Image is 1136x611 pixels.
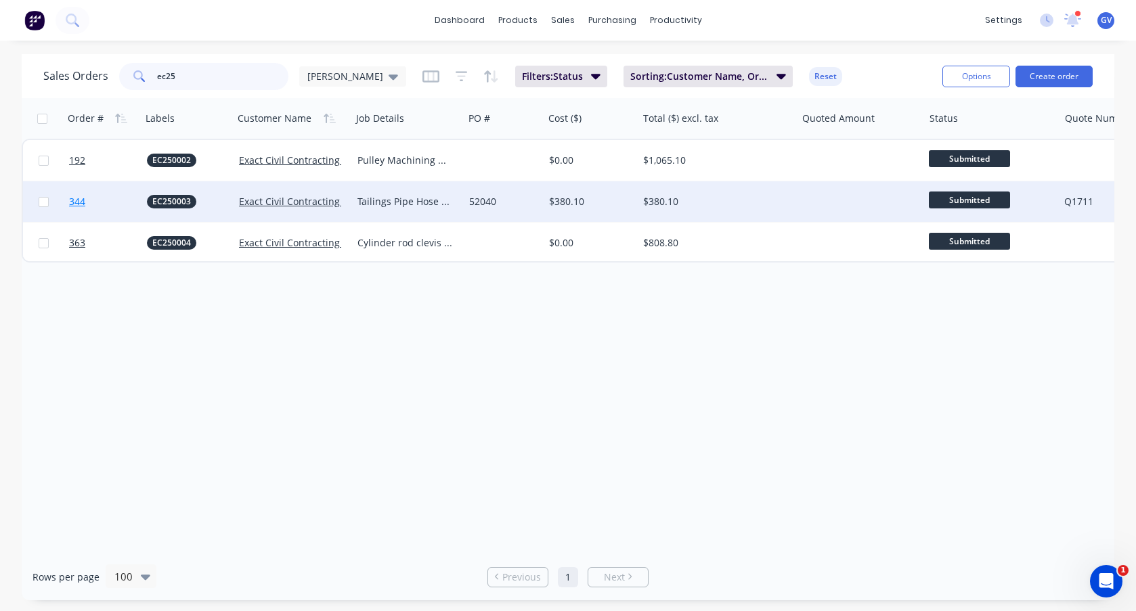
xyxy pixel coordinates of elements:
div: Cost ($) [548,112,582,125]
span: 344 [69,195,85,208]
a: Exact Civil Contracting Pty Ltd [239,195,373,208]
div: Customer Name [238,112,311,125]
button: Reset [809,67,842,86]
a: Page 1 is your current page [558,567,578,587]
div: Pulley Machining WK32 [357,154,454,167]
button: EC250002 [147,154,196,167]
div: $1,065.10 [643,154,784,167]
span: Sorting: Customer Name, Order # [630,70,768,83]
span: 1 [1118,565,1129,576]
span: Next [604,570,625,584]
img: Factory [24,10,45,30]
span: Rows per page [32,570,100,584]
div: $0.00 [549,154,628,167]
a: Exact Civil Contracting Pty Ltd [239,236,373,249]
button: EC250004 [147,236,196,250]
span: 363 [69,236,85,250]
span: Submitted [929,191,1010,208]
div: Order # [68,112,104,125]
div: Total ($) excl. tax [643,112,718,125]
div: 52040 [469,195,535,208]
span: EC250003 [152,195,191,208]
a: 192 [69,140,147,181]
span: Previous [502,570,541,584]
div: purchasing [582,10,643,30]
span: [PERSON_NAME] [307,69,383,83]
div: Quote Number [1065,112,1133,125]
div: Status [930,112,958,125]
a: dashboard [428,10,491,30]
div: productivity [643,10,709,30]
span: Submitted [929,233,1010,250]
div: $0.00 [549,236,628,250]
div: $380.10 [643,195,784,208]
span: 192 [69,154,85,167]
h1: Sales Orders [43,70,108,83]
div: Tailings Pipe Hose Clamps [357,195,454,208]
div: Quoted Amount [802,112,875,125]
a: Next page [588,570,648,584]
div: Cylinder rod clevis repair [357,236,454,250]
a: Exact Civil Contracting Pty Ltd [239,154,373,166]
span: GV [1101,14,1112,26]
ul: Pagination [482,567,654,587]
span: EC250002 [152,154,191,167]
div: products [491,10,544,30]
a: 344 [69,181,147,222]
div: Labels [146,112,175,125]
div: PO # [468,112,490,125]
div: $380.10 [549,195,628,208]
div: Job Details [356,112,404,125]
iframe: Intercom live chat [1090,565,1122,597]
button: EC250003 [147,195,196,208]
span: EC250004 [152,236,191,250]
a: 363 [69,223,147,263]
input: Search... [157,63,289,90]
div: $808.80 [643,236,784,250]
a: Previous page [488,570,548,584]
div: sales [544,10,582,30]
button: Filters:Status [515,66,607,87]
span: Submitted [929,150,1010,167]
span: Filters: Status [522,70,583,83]
button: Sorting:Customer Name, Order # [624,66,793,87]
button: Options [942,66,1010,87]
button: Create order [1015,66,1093,87]
div: settings [978,10,1029,30]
